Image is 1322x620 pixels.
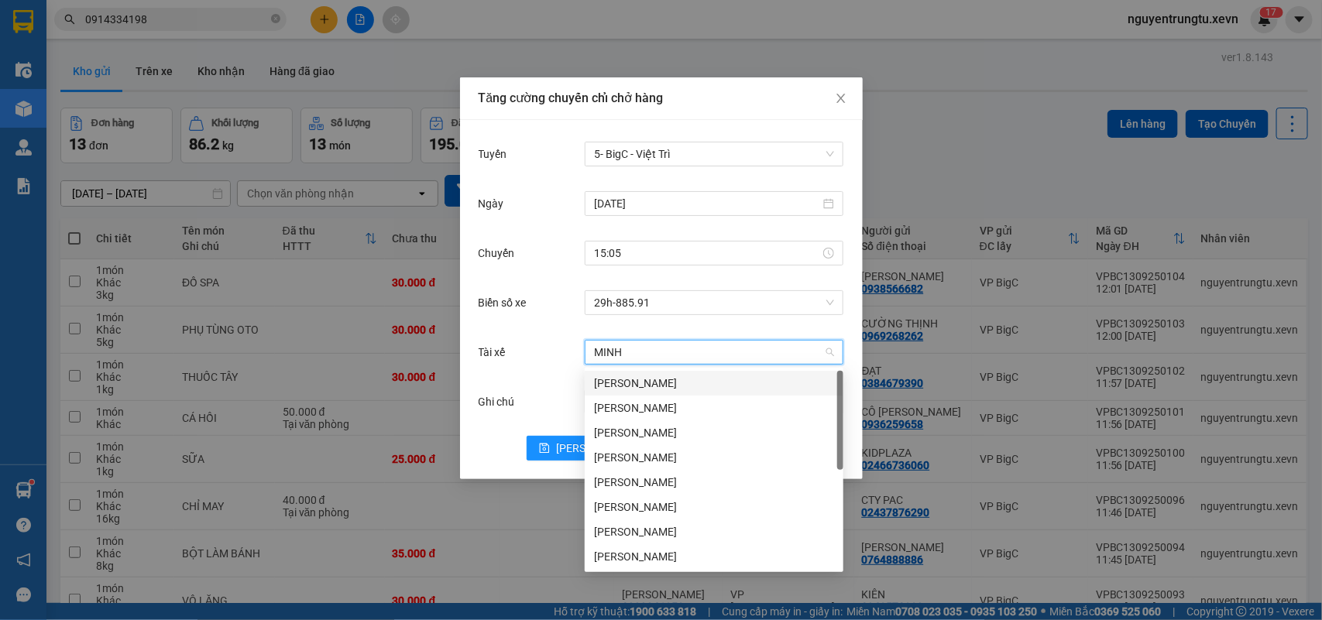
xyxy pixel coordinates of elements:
[594,474,834,491] div: [PERSON_NAME]
[835,92,847,104] span: close
[585,495,843,519] div: Nguyễn Minh Hiếu
[594,424,834,441] div: [PERSON_NAME]
[19,19,97,97] img: logo.jpg
[479,90,844,107] div: Tăng cường chuyến chỉ chở hàng
[594,449,834,466] div: [PERSON_NAME]
[479,346,513,358] label: Tài xế
[479,296,534,309] label: Biển số xe
[594,523,834,540] div: [PERSON_NAME]
[585,445,843,470] div: Trần Minh Lực
[585,519,843,544] div: Hoàng Minh Thịnh
[19,112,149,138] b: GỬI : VP BigC
[585,396,843,420] div: Nguyễn Minh Tuân
[145,57,647,77] li: Hotline: 19001155
[594,291,834,314] span: 29h-885.91
[594,375,834,392] div: [PERSON_NAME]
[585,420,843,445] div: Trần Minh Hải
[585,371,843,396] div: Hoàng Minh Dương
[479,247,523,259] label: Chuyến
[585,470,843,495] div: Trần Minh Châu
[594,341,823,364] input: Tài xế
[585,544,843,569] div: Nguyễn Minh Tiến
[594,142,834,166] span: 5- BigC - Việt Trì
[479,197,512,210] label: Ngày
[819,77,863,121] button: Close
[479,148,515,160] label: Tuyến
[527,436,651,461] button: save[PERSON_NAME]
[539,443,550,455] span: save
[479,396,523,408] label: Ghi chú
[556,440,639,457] span: [PERSON_NAME]
[145,38,647,57] li: Số 10 ngõ 15 Ngọc Hồi, Q.[PERSON_NAME], [GEOGRAPHIC_DATA]
[594,548,834,565] div: [PERSON_NAME]
[594,245,820,262] input: Chuyến
[594,498,834,516] div: [PERSON_NAME]
[594,195,820,212] input: Ngày
[594,399,834,416] div: [PERSON_NAME]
